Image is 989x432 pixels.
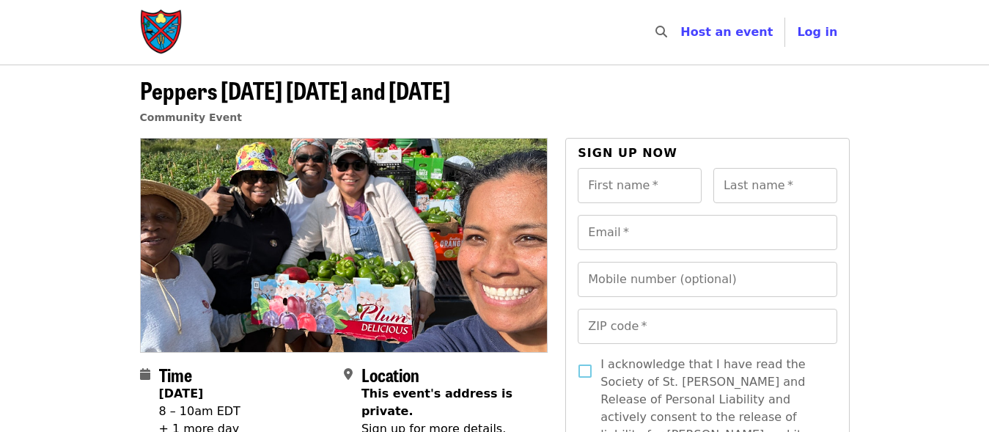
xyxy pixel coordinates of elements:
i: search icon [655,25,667,39]
strong: [DATE] [159,387,204,400]
img: Peppers tomorrow Wednesday and Friday organized by Society of St. Andrew [141,139,548,351]
span: Peppers [DATE] [DATE] and [DATE] [140,73,450,107]
span: Log in [797,25,837,39]
img: Society of St. Andrew - Home [140,9,184,56]
input: Mobile number (optional) [578,262,837,297]
input: ZIP code [578,309,837,344]
span: Location [361,362,419,387]
input: Last name [713,168,837,203]
span: This event's address is private. [361,387,512,418]
a: Community Event [140,111,242,123]
button: Log in [785,18,849,47]
span: Sign up now [578,146,677,160]
span: Time [159,362,192,387]
input: Search [676,15,688,50]
input: Email [578,215,837,250]
input: First name [578,168,702,203]
a: Host an event [680,25,773,39]
i: calendar icon [140,367,150,381]
i: map-marker-alt icon [344,367,353,381]
div: 8 – 10am EDT [159,403,240,420]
